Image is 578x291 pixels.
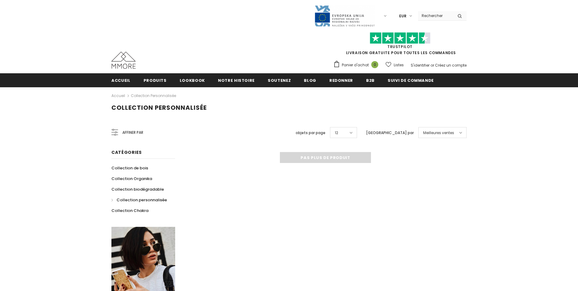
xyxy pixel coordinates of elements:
span: 12 [335,130,338,136]
span: Collection personnalisée [117,197,167,203]
a: Collection personnalisée [111,195,167,205]
a: B2B [366,73,375,87]
span: Blog [304,78,316,83]
a: S'identifier [411,63,430,68]
img: Cas MMORE [111,52,136,69]
a: Suivi de commande [388,73,434,87]
span: Catégories [111,149,142,155]
a: Listes [386,60,404,70]
a: Accueil [111,92,125,99]
a: Lookbook [180,73,205,87]
a: Notre histoire [218,73,255,87]
label: [GEOGRAPHIC_DATA] par [366,130,414,136]
span: soutenez [268,78,291,83]
img: Faites confiance aux étoiles pilotes [370,32,430,44]
a: Panier d'achat 0 [333,61,381,70]
span: LIVRAISON GRATUITE POUR TOUTES LES COMMANDES [333,35,467,55]
span: Suivi de commande [388,78,434,83]
span: Collection Organika [111,176,152,182]
span: Affiner par [122,129,143,136]
a: Collection Organika [111,173,152,184]
a: Accueil [111,73,131,87]
input: Search Site [418,11,453,20]
a: Collection de bois [111,163,148,173]
span: EUR [399,13,406,19]
a: soutenez [268,73,291,87]
a: Créez un compte [435,63,467,68]
span: Meilleures ventes [423,130,454,136]
span: 0 [371,61,378,68]
span: Collection biodégradable [111,186,164,192]
a: Collection biodégradable [111,184,164,195]
span: Produits [144,78,167,83]
a: Collection personnalisée [131,93,176,98]
span: Panier d'achat [342,62,369,68]
span: or [430,63,434,68]
a: Javni Razpis [314,13,375,18]
label: objets par page [296,130,325,136]
span: Redonner [329,78,353,83]
span: Collection Chakra [111,208,148,213]
span: Collection personnalisée [111,103,207,112]
span: Accueil [111,78,131,83]
span: Lookbook [180,78,205,83]
img: Javni Razpis [314,5,375,27]
span: B2B [366,78,375,83]
a: Produits [144,73,167,87]
span: Listes [394,62,404,68]
a: Collection Chakra [111,205,148,216]
a: Redonner [329,73,353,87]
a: TrustPilot [387,44,413,49]
span: Notre histoire [218,78,255,83]
span: Collection de bois [111,165,148,171]
a: Blog [304,73,316,87]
